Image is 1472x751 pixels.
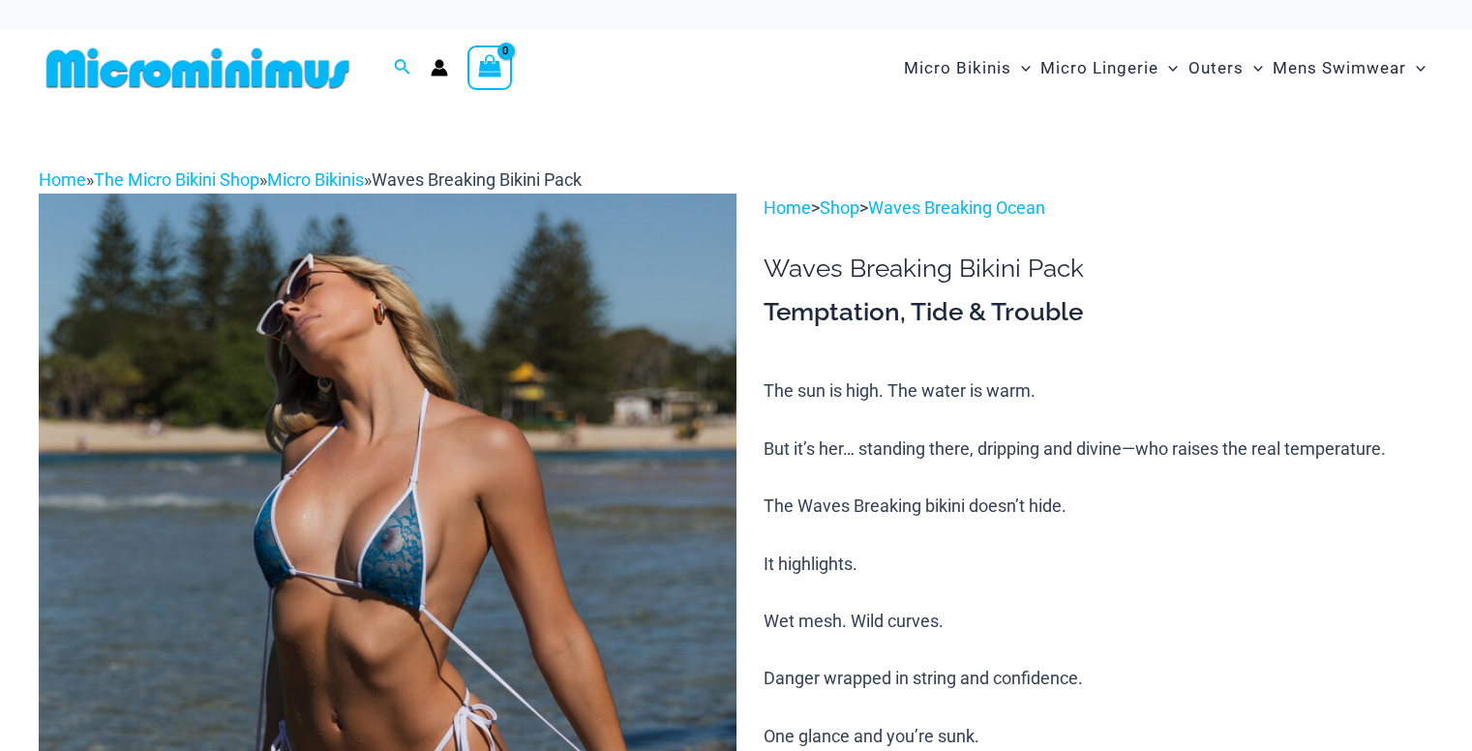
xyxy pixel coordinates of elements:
a: Mens SwimwearMenu ToggleMenu Toggle [1268,39,1430,98]
a: Account icon link [431,59,448,76]
span: Micro Bikinis [904,44,1011,93]
span: Menu Toggle [1244,44,1263,93]
span: Outers [1188,44,1244,93]
a: View Shopping Cart, empty [467,45,512,90]
a: Home [764,197,811,218]
span: Mens Swimwear [1273,44,1406,93]
a: Micro BikinisMenu ToggleMenu Toggle [899,39,1036,98]
a: Waves Breaking Ocean [868,197,1045,218]
span: Menu Toggle [1011,44,1031,93]
a: OutersMenu ToggleMenu Toggle [1184,39,1268,98]
span: Menu Toggle [1406,44,1426,93]
span: Menu Toggle [1158,44,1178,93]
a: Search icon link [394,56,411,80]
img: MM SHOP LOGO FLAT [39,46,357,90]
h1: Waves Breaking Bikini Pack [764,254,1433,284]
a: Micro Bikinis [267,169,364,190]
span: » » » [39,169,582,190]
span: Micro Lingerie [1040,44,1158,93]
a: Shop [820,197,859,218]
a: Micro LingerieMenu ToggleMenu Toggle [1036,39,1183,98]
a: Home [39,169,86,190]
p: > > [764,194,1433,223]
a: The Micro Bikini Shop [94,169,259,190]
h3: Temptation, Tide & Trouble [764,296,1433,329]
span: Waves Breaking Bikini Pack [372,169,582,190]
nav: Site Navigation [896,36,1433,101]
